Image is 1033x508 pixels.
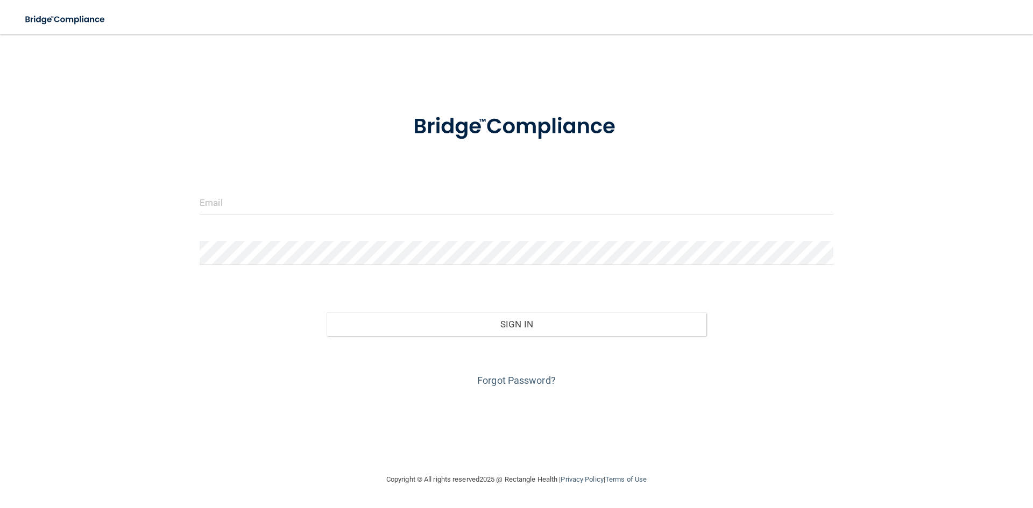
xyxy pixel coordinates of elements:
[561,475,603,483] a: Privacy Policy
[605,475,647,483] a: Terms of Use
[200,190,833,214] input: Email
[391,99,642,155] img: bridge_compliance_login_screen.278c3ca4.svg
[320,462,713,497] div: Copyright © All rights reserved 2025 @ Rectangle Health | |
[477,375,556,386] a: Forgot Password?
[327,312,707,336] button: Sign In
[16,9,115,31] img: bridge_compliance_login_screen.278c3ca4.svg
